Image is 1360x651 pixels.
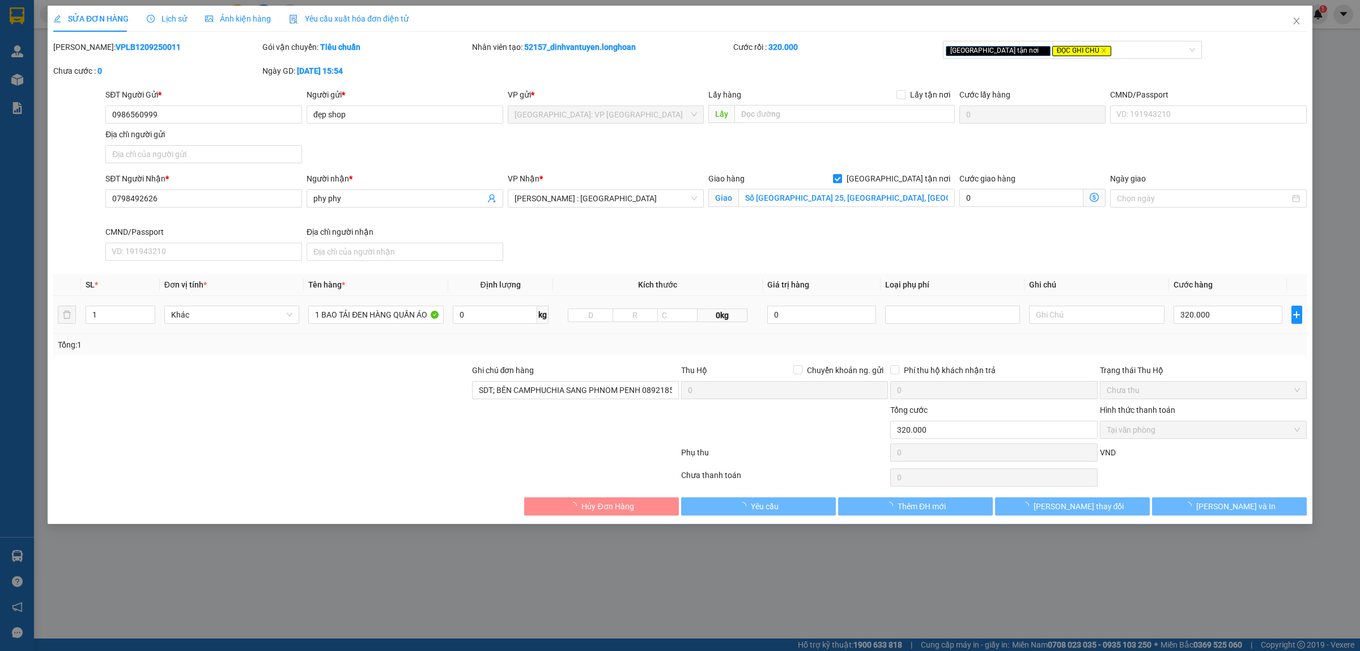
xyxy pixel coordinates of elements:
[1052,46,1112,56] span: ĐỌC GHI CHÚ
[320,43,360,52] b: Tiêu chuẩn
[657,308,698,322] input: C
[1117,192,1290,205] input: Ngày giao
[708,174,745,183] span: Giao hàng
[1107,382,1300,399] span: Chưa thu
[768,43,798,52] b: 320.000
[1100,364,1307,377] div: Trạng thái Thu Hộ
[708,105,734,123] span: Lấy
[1101,48,1107,53] span: close
[946,46,1051,56] span: [GEOGRAPHIC_DATA] tận nơi
[995,497,1150,515] button: [PERSON_NAME] thay đổi
[147,14,187,23] span: Lịch sử
[1090,193,1099,202] span: dollar-circle
[1040,48,1046,53] span: close
[205,14,271,23] span: Ảnh kiện hàng
[738,502,751,510] span: loading
[698,308,747,322] span: 0kg
[537,306,549,324] span: kg
[472,41,732,53] div: Nhân viên tạo:
[738,189,955,207] input: Giao tận nơi
[613,308,658,322] input: R
[262,41,469,53] div: Gói vận chuyển:
[581,500,634,513] span: Hủy Đơn Hàng
[262,65,469,77] div: Ngày GD:
[1184,502,1196,510] span: loading
[147,15,155,23] span: clock-circle
[307,172,503,185] div: Người nhận
[105,172,302,185] div: SĐT Người Nhận
[307,226,503,238] div: Địa chỉ người nhận
[105,226,302,238] div: CMND/Passport
[733,41,940,53] div: Cước rồi :
[838,497,993,515] button: Thêm ĐH mới
[885,502,898,510] span: loading
[487,194,496,203] span: user-add
[53,41,260,53] div: [PERSON_NAME]:
[681,497,836,515] button: Yêu cầu
[289,14,409,23] span: Yêu cầu xuất hóa đơn điện tử
[906,88,955,101] span: Lấy tận nơi
[959,105,1106,124] input: Cước lấy hàng
[1100,405,1175,415] label: Hình thức thanh toán
[1110,174,1146,183] label: Ngày giao
[508,88,704,101] div: VP gửi
[105,88,302,101] div: SĐT Người Gửi
[308,280,345,289] span: Tên hàng
[1174,280,1213,289] span: Cước hàng
[568,308,613,322] input: D
[1292,310,1302,319] span: plus
[116,43,181,52] b: VPLB1209250011
[515,106,698,123] span: Hà Nội: VP Long Biên
[842,172,955,185] span: [GEOGRAPHIC_DATA] tận nơi
[307,88,503,101] div: Người gửi
[1110,88,1307,101] div: CMND/Passport
[53,15,61,23] span: edit
[472,381,679,399] input: Ghi chú đơn hàng
[58,306,76,324] button: delete
[751,500,779,513] span: Yêu cầu
[681,366,707,375] span: Thu Hộ
[767,280,809,289] span: Giá trị hàng
[1025,274,1168,296] th: Ghi chú
[1281,6,1312,37] button: Close
[515,190,698,207] span: Hồ Chí Minh : Kho Quận 12
[569,502,581,510] span: loading
[524,497,679,515] button: Hủy Đơn Hàng
[171,306,292,323] span: Khác
[205,15,213,23] span: picture
[289,15,298,24] img: icon
[1021,502,1034,510] span: loading
[524,43,636,52] b: 52157_dinhvantuyen.longhoan
[308,306,443,324] input: VD: Bàn, Ghế
[53,14,129,23] span: SỬA ĐƠN HÀNG
[881,274,1025,296] th: Loại phụ phí
[86,280,95,289] span: SL
[97,66,102,75] b: 0
[1152,497,1307,515] button: [PERSON_NAME] và In
[802,364,888,377] span: Chuyển khoản ng. gửi
[307,243,503,261] input: Địa chỉ của người nhận
[638,280,677,289] span: Kích thước
[53,65,260,77] div: Chưa cước :
[297,66,343,75] b: [DATE] 15:54
[959,90,1010,99] label: Cước lấy hàng
[899,364,1000,377] span: Phí thu hộ khách nhận trả
[472,366,534,375] label: Ghi chú đơn hàng
[1107,421,1300,438] span: Tại văn phòng
[1196,500,1276,513] span: [PERSON_NAME] và In
[708,90,741,99] span: Lấy hàng
[1100,448,1116,457] span: VND
[164,280,207,289] span: Đơn vị tính
[58,339,525,351] div: Tổng: 1
[708,189,738,207] span: Giao
[1291,306,1302,324] button: plus
[959,174,1015,183] label: Cước giao hàng
[105,128,302,141] div: Địa chỉ người gửi
[680,446,889,466] div: Phụ thu
[1034,500,1124,513] span: [PERSON_NAME] thay đổi
[508,174,539,183] span: VP Nhận
[1029,306,1164,324] input: Ghi Chú
[481,280,521,289] span: Định lượng
[959,189,1083,207] input: Cước giao hàng
[734,105,955,123] input: Dọc đường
